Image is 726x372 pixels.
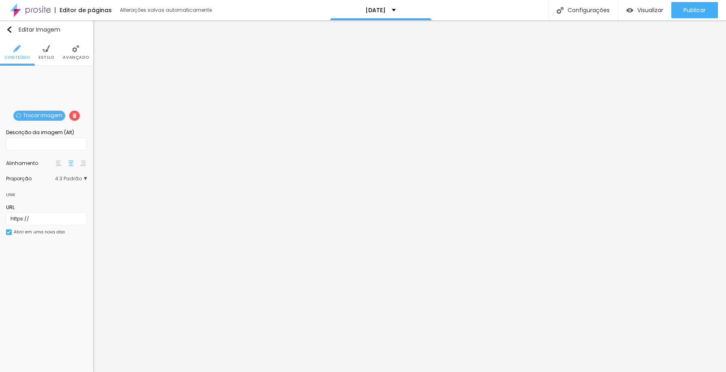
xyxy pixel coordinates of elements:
span: Conteúdo [4,56,30,60]
div: Proporção [6,176,55,181]
span: Trocar imagem [13,111,65,121]
div: Editar Imagem [6,26,60,33]
img: paragraph-center-align.svg [68,160,74,166]
div: Abrir em uma nova aba [14,230,65,234]
img: Icone [72,113,77,118]
div: Link [6,190,15,199]
div: Link [6,185,87,200]
img: Icone [7,230,11,234]
img: Icone [43,45,50,52]
button: Visualizar [618,2,671,18]
img: Icone [557,7,564,14]
p: [DATE] [365,7,386,13]
img: view-1.svg [626,7,633,14]
img: paragraph-left-align.svg [56,160,62,166]
span: Estilo [38,56,54,60]
span: Publicar [683,7,706,13]
img: Icone [72,45,79,52]
iframe: Editor [93,20,726,372]
div: Descrição da imagem (Alt) [6,129,87,136]
span: 4:3 Padrão [55,176,87,181]
img: Icone [16,113,21,118]
div: Alinhamento [6,161,55,166]
img: Icone [6,26,13,33]
span: Visualizar [637,7,663,13]
span: Avançado [63,56,89,60]
div: Editor de páginas [55,7,112,13]
button: Publicar [671,2,718,18]
div: Alterações salvas automaticamente [120,8,213,13]
div: URL [6,204,87,211]
img: Icone [13,45,21,52]
img: paragraph-right-align.svg [80,160,86,166]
